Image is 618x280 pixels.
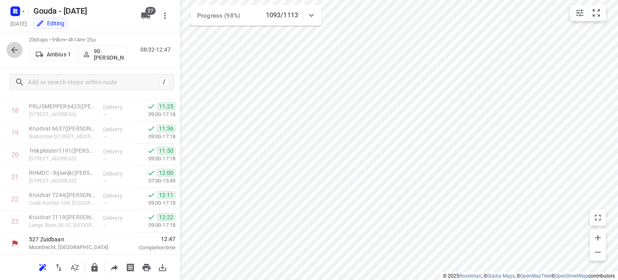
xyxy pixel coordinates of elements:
[197,12,240,19] span: Progress (98%)
[103,156,107,162] span: —
[157,213,175,221] span: 12:22
[103,134,107,140] span: —
[47,51,71,58] p: Ambius 1
[147,147,155,155] svg: Done
[160,78,169,87] div: /
[443,273,615,279] li: © 2025 , © , © © contributors
[157,8,173,24] button: More
[30,4,134,17] h5: Rename
[157,124,175,133] span: 11:36
[136,133,175,141] p: 09:00-17:18
[103,147,133,156] p: Delivery
[103,170,133,178] p: Delivery
[140,46,174,54] p: 08:32-12:47
[94,48,124,61] p: 90.[PERSON_NAME]
[36,19,64,27] div: You are currently in edit mode.
[147,191,155,199] svg: Done
[29,235,113,243] p: 527 Zuidbaan
[555,273,588,279] a: OpenStreetMap
[29,102,97,110] p: PRIJSMEPPER6423(A.S. Watson - Actie Prijsmepper)
[122,263,138,271] span: Print shipping labels
[103,200,107,206] span: —
[29,243,113,251] p: Moordrecht, [GEOGRAPHIC_DATA]
[29,213,97,221] p: Kruidvat 7119(A.S. Watson - Actie Kruidvat)
[459,273,482,279] a: Routetitan
[136,155,175,163] p: 09:00-17:18
[67,263,83,271] span: Sort by time window
[103,178,107,184] span: —
[106,263,122,271] span: Share route
[157,147,175,155] span: 11:50
[136,110,175,118] p: 09:00-17:18
[122,235,175,243] span: 12:47
[79,46,127,63] button: 90.[PERSON_NAME]
[157,191,175,199] span: 12:11
[29,199,97,207] p: Oude Kustlijn 104, Den Haag
[487,273,515,279] a: Stadia Maps
[29,147,97,155] p: Trekpleister1191(A.S. Watson - Actie Trekpleister)
[103,214,133,222] p: Delivery
[266,10,298,20] p: 1093/1113
[29,110,97,118] p: [STREET_ADDRESS]
[138,8,154,24] button: 27
[29,169,97,177] p: RHMDC - Rijswijk(Conny Haak)
[157,102,175,110] span: 11:25
[147,124,155,133] svg: Done
[191,5,321,26] div: Progress (98%)1093/1113
[103,103,133,111] p: Delivery
[145,7,156,15] span: 27
[7,19,30,28] h5: Project date
[11,173,19,181] div: 21
[147,102,155,110] svg: Done
[147,169,155,177] svg: Done
[572,5,588,21] button: Map settings
[157,169,175,177] span: 12:00
[51,263,67,271] span: Reverse route
[11,129,19,137] div: 19
[588,5,604,21] button: Fit zoom
[136,177,175,185] p: 07:00-15:49
[29,177,97,185] p: [STREET_ADDRESS]
[11,107,19,114] div: 18
[147,213,155,221] svg: Done
[11,151,19,159] div: 20
[103,125,133,133] p: Delivery
[29,48,77,61] button: Ambius 1
[29,155,97,163] p: [STREET_ADDRESS]
[138,263,154,271] span: Print route
[122,244,175,252] p: Completion time
[29,221,97,229] p: Lange Baan 28-32, Nootdorp
[103,112,107,118] span: —
[29,36,127,44] p: 23 stops • 99km • 4h14m • 25u
[11,218,19,225] div: 23
[11,195,19,203] div: 22
[520,273,551,279] a: OpenMapTiles
[103,192,133,200] p: Delivery
[103,222,107,228] span: —
[154,263,171,271] span: Download route
[136,221,175,229] p: 09:00-17:18
[570,5,606,21] div: small contained button group
[35,263,51,271] span: Reoptimize route
[29,124,97,133] p: Kruidvat 6637(A.S. Watson - Actie Kruidvat)
[87,259,103,276] button: Lock route
[29,191,97,199] p: Kruidvat 7244(A.S. Watson - Actie Kruidvat)
[136,199,175,207] p: 09:00-17:18
[28,76,160,89] input: Add or search stops within route
[29,133,97,141] p: Brabantse Turfmarkt 79-81, Delft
